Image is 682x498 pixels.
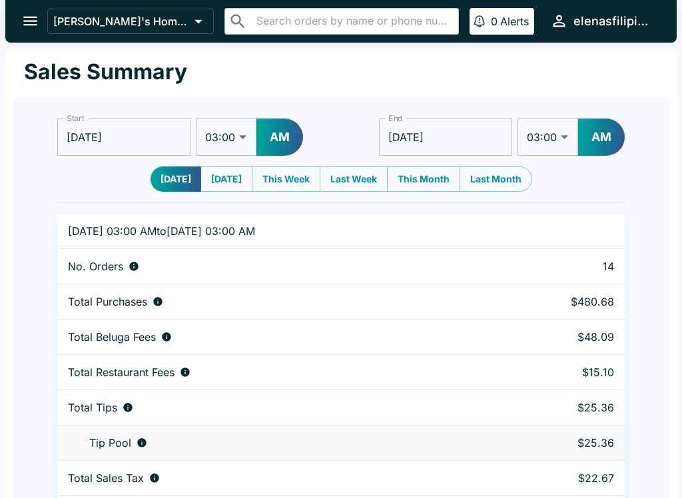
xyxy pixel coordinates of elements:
[68,330,480,344] div: Fees paid by diners to Beluga
[68,330,156,344] p: Total Beluga Fees
[68,295,147,308] p: Total Purchases
[501,295,614,308] p: $480.68
[68,260,480,273] div: Number of orders placed
[68,401,480,414] div: Combined individual and pooled tips
[388,113,403,124] label: End
[53,15,189,28] p: [PERSON_NAME]'s Home of the Finest Filipino Foods
[460,166,532,192] button: Last Month
[68,295,480,308] div: Aggregate order subtotals
[387,166,460,192] button: This Month
[252,166,320,192] button: This Week
[545,7,661,35] button: elenasfilipinofoods
[13,4,47,38] button: open drawer
[68,471,480,485] div: Sales tax paid by diners
[501,330,614,344] p: $48.09
[379,119,512,156] input: Choose date, selected date is Oct 13, 2025
[491,15,498,28] p: 0
[68,366,174,379] p: Total Restaurant Fees
[68,224,480,238] p: [DATE] 03:00 AM to [DATE] 03:00 AM
[573,13,655,29] div: elenasfilipinofoods
[47,9,214,34] button: [PERSON_NAME]'s Home of the Finest Filipino Foods
[68,260,123,273] p: No. Orders
[57,119,190,156] input: Choose date, selected date is Oct 12, 2025
[89,436,131,449] p: Tip Pool
[501,260,614,273] p: 14
[320,166,388,192] button: Last Week
[252,12,453,31] input: Search orders by name or phone number
[68,366,480,379] div: Fees paid by diners to restaurant
[501,436,614,449] p: $25.36
[68,401,117,414] p: Total Tips
[501,401,614,414] p: $25.36
[256,119,303,156] button: AM
[67,113,84,124] label: Start
[501,471,614,485] p: $22.67
[200,166,252,192] button: [DATE]
[578,119,625,156] button: AM
[24,59,187,85] h1: Sales Summary
[68,436,480,449] div: Tips unclaimed by a waiter
[68,471,144,485] p: Total Sales Tax
[500,15,529,28] p: Alerts
[151,166,201,192] button: [DATE]
[501,366,614,379] p: $15.10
